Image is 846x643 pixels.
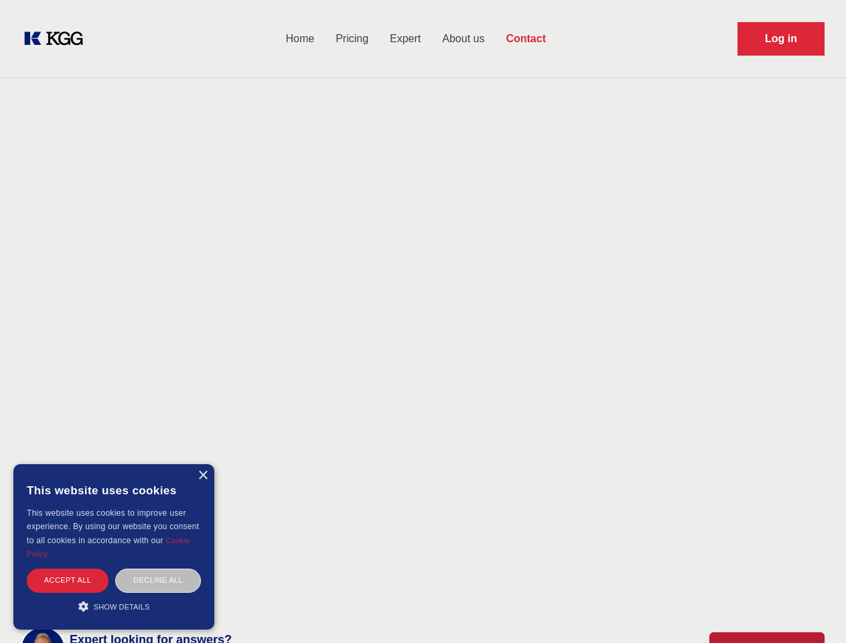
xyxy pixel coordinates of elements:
[198,471,208,481] div: Close
[325,21,379,56] a: Pricing
[27,569,109,592] div: Accept all
[431,21,495,56] a: About us
[27,508,199,545] span: This website uses cookies to improve user experience. By using our website you consent to all coo...
[27,599,201,613] div: Show details
[27,537,190,558] a: Cookie Policy
[21,28,94,50] a: KOL Knowledge Platform: Talk to Key External Experts (KEE)
[94,603,150,611] span: Show details
[379,21,431,56] a: Expert
[779,579,846,643] iframe: Chat Widget
[27,474,201,506] div: This website uses cookies
[495,21,557,56] a: Contact
[275,21,325,56] a: Home
[115,569,201,592] div: Decline all
[737,22,825,56] a: Request Demo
